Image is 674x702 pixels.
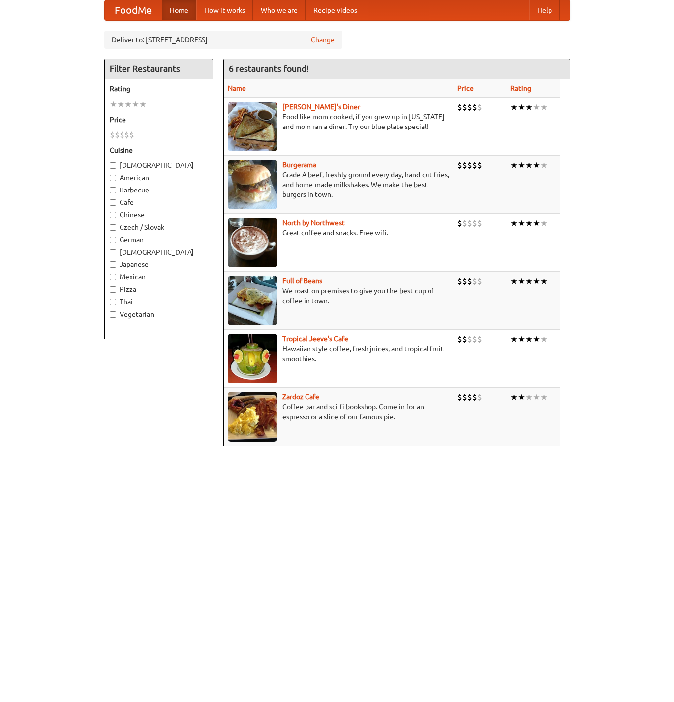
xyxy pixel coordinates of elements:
[462,102,467,113] li: $
[129,129,134,140] li: $
[467,276,472,287] li: $
[124,129,129,140] li: $
[282,393,319,401] a: Zardoz Cafe
[477,276,482,287] li: $
[162,0,196,20] a: Home
[228,218,277,267] img: north.jpg
[120,129,124,140] li: $
[110,222,208,232] label: Czech / Slovak
[228,344,449,364] p: Hawaiian style coffee, fresh juices, and tropical fruit smoothies.
[472,102,477,113] li: $
[462,218,467,229] li: $
[105,0,162,20] a: FoodMe
[104,31,342,49] div: Deliver to: [STREET_ADDRESS]
[467,392,472,403] li: $
[518,102,525,113] li: ★
[533,160,540,171] li: ★
[457,160,462,171] li: $
[110,175,116,181] input: American
[110,162,116,169] input: [DEMOGRAPHIC_DATA]
[477,392,482,403] li: $
[467,160,472,171] li: $
[110,249,116,255] input: [DEMOGRAPHIC_DATA]
[306,0,365,20] a: Recipe videos
[457,218,462,229] li: $
[518,334,525,345] li: ★
[457,102,462,113] li: $
[228,392,277,442] img: zardoz.jpg
[472,160,477,171] li: $
[110,199,116,206] input: Cafe
[540,160,548,171] li: ★
[110,272,208,282] label: Mexican
[110,274,116,280] input: Mexican
[282,103,360,111] a: [PERSON_NAME]'s Diner
[105,59,213,79] h4: Filter Restaurants
[467,334,472,345] li: $
[253,0,306,20] a: Who we are
[472,334,477,345] li: $
[115,129,120,140] li: $
[510,84,531,92] a: Rating
[472,218,477,229] li: $
[477,334,482,345] li: $
[124,99,132,110] li: ★
[510,276,518,287] li: ★
[228,276,277,325] img: beans.jpg
[525,392,533,403] li: ★
[518,392,525,403] li: ★
[228,334,277,383] img: jeeves.jpg
[525,218,533,229] li: ★
[457,84,474,92] a: Price
[110,259,208,269] label: Japanese
[228,228,449,238] p: Great coffee and snacks. Free wifi.
[457,334,462,345] li: $
[518,160,525,171] li: ★
[467,102,472,113] li: $
[110,197,208,207] label: Cafe
[110,115,208,125] h5: Price
[228,112,449,131] p: Food like mom cooked, if you grew up in [US_STATE] and mom ran a diner. Try our blue plate special!
[525,276,533,287] li: ★
[110,84,208,94] h5: Rating
[110,224,116,231] input: Czech / Slovak
[110,247,208,257] label: [DEMOGRAPHIC_DATA]
[228,160,277,209] img: burgerama.jpg
[462,392,467,403] li: $
[540,218,548,229] li: ★
[229,64,309,73] ng-pluralize: 6 restaurants found!
[525,102,533,113] li: ★
[533,276,540,287] li: ★
[525,160,533,171] li: ★
[311,35,335,45] a: Change
[110,299,116,305] input: Thai
[110,311,116,318] input: Vegetarian
[540,392,548,403] li: ★
[110,286,116,293] input: Pizza
[477,218,482,229] li: $
[110,173,208,183] label: American
[110,212,116,218] input: Chinese
[525,334,533,345] li: ★
[540,102,548,113] li: ★
[510,160,518,171] li: ★
[462,334,467,345] li: $
[282,335,348,343] a: Tropical Jeeve's Cafe
[282,219,345,227] a: North by Northwest
[110,297,208,307] label: Thai
[510,392,518,403] li: ★
[472,392,477,403] li: $
[540,334,548,345] li: ★
[529,0,560,20] a: Help
[282,277,322,285] a: Full of Beans
[533,334,540,345] li: ★
[477,160,482,171] li: $
[110,210,208,220] label: Chinese
[510,102,518,113] li: ★
[110,237,116,243] input: German
[110,99,117,110] li: ★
